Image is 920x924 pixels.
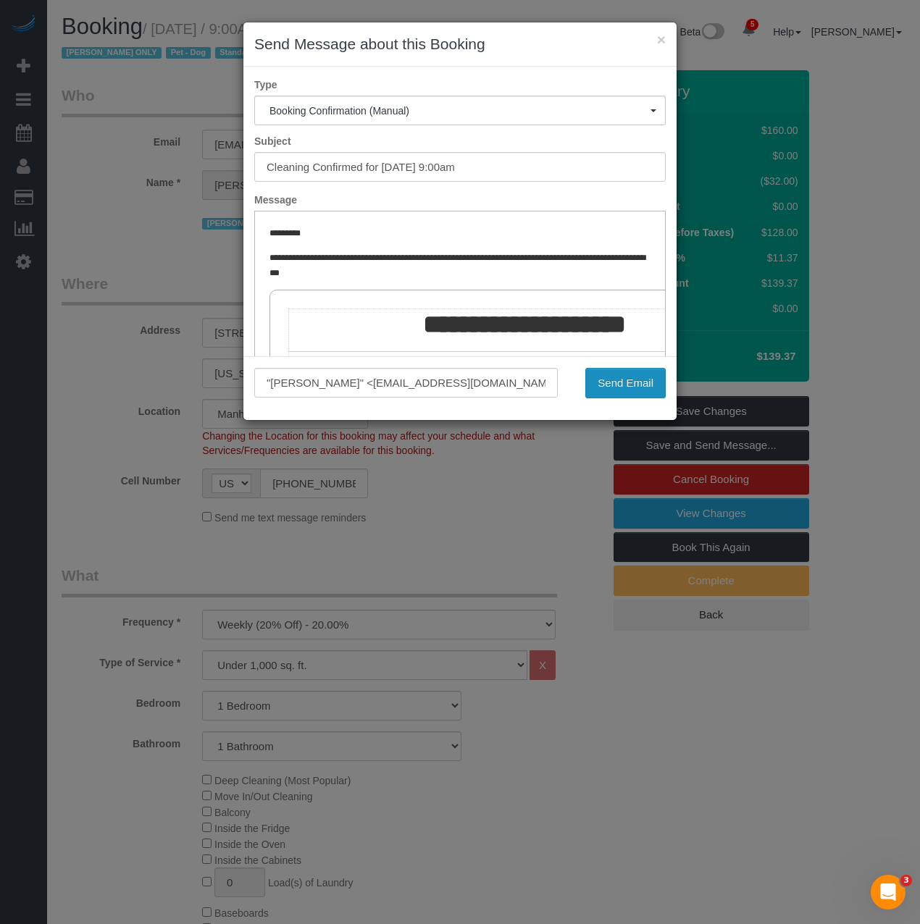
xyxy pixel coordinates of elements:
[254,96,666,125] button: Booking Confirmation (Manual)
[269,105,651,117] span: Booking Confirmation (Manual)
[657,32,666,47] button: ×
[243,77,677,92] label: Type
[243,134,677,148] label: Subject
[254,33,666,55] h3: Send Message about this Booking
[900,875,912,886] span: 3
[871,875,906,910] iframe: Intercom live chat
[254,152,666,182] input: Subject
[255,211,665,437] iframe: Rich Text Editor, editor1
[243,193,677,207] label: Message
[585,368,666,398] button: Send Email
